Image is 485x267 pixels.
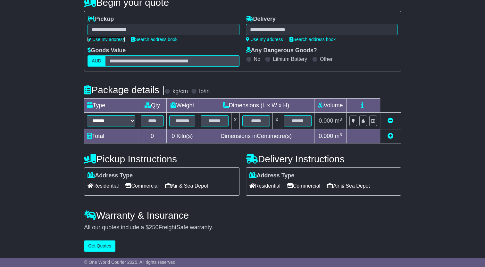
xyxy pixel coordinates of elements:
[327,181,370,191] span: Air & Sea Depot
[138,129,167,143] td: 0
[246,154,401,164] h4: Delivery Instructions
[84,129,138,143] td: Total
[249,172,295,179] label: Address Type
[131,37,177,42] a: Search address book
[199,88,210,95] label: lb/in
[198,99,314,113] td: Dimensions (L x W x H)
[246,37,283,42] a: Use my address
[320,56,333,62] label: Other
[339,132,342,137] sup: 3
[84,260,177,265] span: © One World Courier 2025. All rights reserved.
[88,172,133,179] label: Address Type
[88,47,126,54] label: Goods Value
[167,99,198,113] td: Weight
[246,16,276,23] label: Delivery
[335,117,342,124] span: m
[88,16,114,23] label: Pickup
[167,129,198,143] td: Kilo(s)
[88,37,125,42] a: Use my address
[165,181,208,191] span: Air & Sea Depot
[84,99,138,113] td: Type
[125,181,158,191] span: Commercial
[249,181,280,191] span: Residential
[172,88,188,95] label: kg/cm
[319,133,333,139] span: 0.000
[273,113,281,129] td: x
[246,47,317,54] label: Any Dangerous Goods?
[88,181,119,191] span: Residential
[289,37,336,42] a: Search address book
[138,99,167,113] td: Qty
[388,133,393,139] a: Add new item
[287,181,320,191] span: Commercial
[84,210,401,221] h4: Warranty & Insurance
[335,133,342,139] span: m
[314,99,346,113] td: Volume
[198,129,314,143] td: Dimensions in Centimetre(s)
[84,224,401,231] div: All our quotes include a $ FreightSafe warranty.
[171,133,175,139] span: 0
[88,55,105,67] label: AUD
[84,85,164,95] h4: Package details |
[339,117,342,122] sup: 3
[84,154,239,164] h4: Pickup Instructions
[273,56,307,62] label: Lithium Battery
[84,240,115,252] button: Get Quotes
[231,113,239,129] td: x
[254,56,260,62] label: No
[149,224,158,231] span: 250
[388,117,393,124] a: Remove this item
[319,117,333,124] span: 0.000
